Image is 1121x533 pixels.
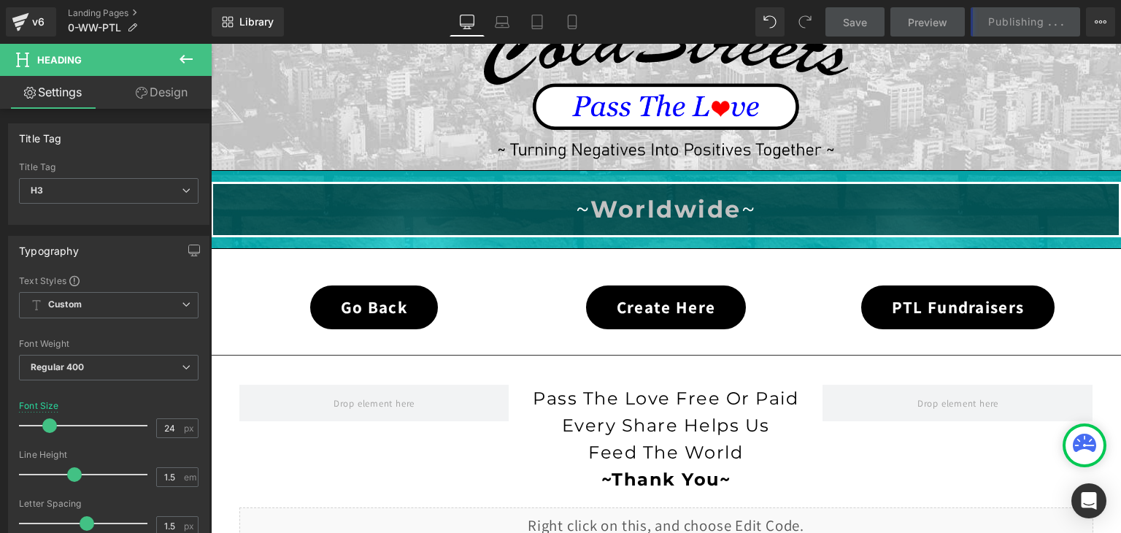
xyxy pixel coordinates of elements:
button: Undo [755,7,785,37]
b: Custom [48,299,82,311]
div: Open Intercom Messenger [1071,483,1106,518]
div: Title Tag [19,162,199,172]
a: Create Here [375,242,535,286]
span: Pass The Love Free Or Paid [322,344,588,365]
a: Go Back [99,242,227,286]
div: Line Height [19,450,199,460]
button: More [1086,7,1115,37]
div: Title Tag [19,124,62,145]
span: ~ [365,151,380,180]
div: v6 [29,12,47,31]
button: Redo [790,7,820,37]
span: Heading [37,54,82,66]
div: Font Weight [19,339,199,349]
a: Design [109,76,215,109]
a: New Library [212,7,284,37]
a: Mobile [555,7,590,37]
a: v6 [6,7,56,37]
span: 0-WW-PTL [68,22,121,34]
div: Font Size [19,401,59,411]
div: Typography [19,237,79,257]
span: Feed The World [377,398,532,446]
b: H3 [31,185,43,196]
a: Landing Pages [68,7,212,19]
span: px [184,521,196,531]
span: Library [239,15,274,28]
a: PTL Fundraisers [650,242,844,286]
span: ~ [531,151,546,180]
b: Regular 400 [31,361,85,372]
a: Preview [890,7,965,37]
span: Worldwide [380,151,531,180]
div: Letter Spacing [19,499,199,509]
a: Tablet [520,7,555,37]
div: Text Styles [19,275,199,286]
span: px [184,423,196,433]
strong: ~Thank You~ [390,425,520,446]
a: Laptop [485,7,520,37]
span: Save [843,15,867,30]
span: em [184,472,196,482]
a: Desktop [450,7,485,37]
span: Every Share Helps Us [351,371,559,392]
span: Preview [908,15,947,30]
